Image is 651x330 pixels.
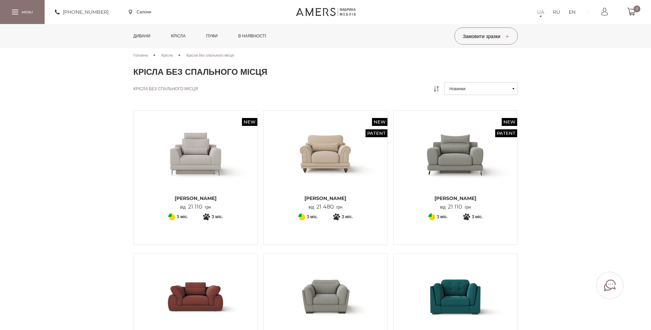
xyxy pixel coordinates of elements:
[309,204,342,210] p: від грн
[372,118,387,126] span: New
[502,118,517,126] span: New
[139,195,253,202] span: [PERSON_NAME]
[55,8,108,16] a: [PHONE_NUMBER]
[166,24,190,48] a: Крісла
[537,8,544,16] a: UA
[269,195,382,202] span: [PERSON_NAME]
[177,213,188,221] span: 3 міс.
[569,8,576,16] a: EN
[444,82,518,95] button: Новинки
[139,116,253,210] a: New Крісло ОСТІН [PERSON_NAME] від21 110грн
[445,203,465,210] span: 21 110
[269,116,382,191] img: Крісло ГОЛДІ
[186,203,205,210] span: 21 110
[399,116,512,191] img: Крісло ВІККІ
[242,118,257,126] span: New
[180,204,211,210] p: від грн
[161,53,173,58] span: Крісла
[133,52,148,58] a: Головна
[133,67,518,77] h1: Крісла без спального місця
[553,8,560,16] a: RU
[139,116,253,191] img: Крісло ОСТІН
[128,24,156,48] a: Дивани
[233,24,271,48] a: в наявності
[454,27,518,45] button: Замовити зразки
[307,213,318,221] span: 3 міс.
[495,129,517,137] span: Patent
[472,213,483,221] span: 3 міс.
[314,203,336,210] span: 21 480
[463,33,509,39] span: Замовити зразки
[201,24,223,48] a: Пуфи
[269,116,382,210] a: New Patent Крісло ГОЛДІ [PERSON_NAME] від21 480грн
[633,5,640,12] span: 0
[129,9,151,15] a: Салони
[342,213,353,221] span: 3 міс.
[365,129,387,137] span: Patent
[440,204,471,210] p: від грн
[399,195,512,202] span: [PERSON_NAME]
[437,213,448,221] span: 3 міс.
[212,213,223,221] span: 3 міс.
[133,53,148,58] span: Головна
[399,116,512,210] a: New Patent Крісло ВІККІ [PERSON_NAME] від21 110грн
[161,52,173,58] a: Крісла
